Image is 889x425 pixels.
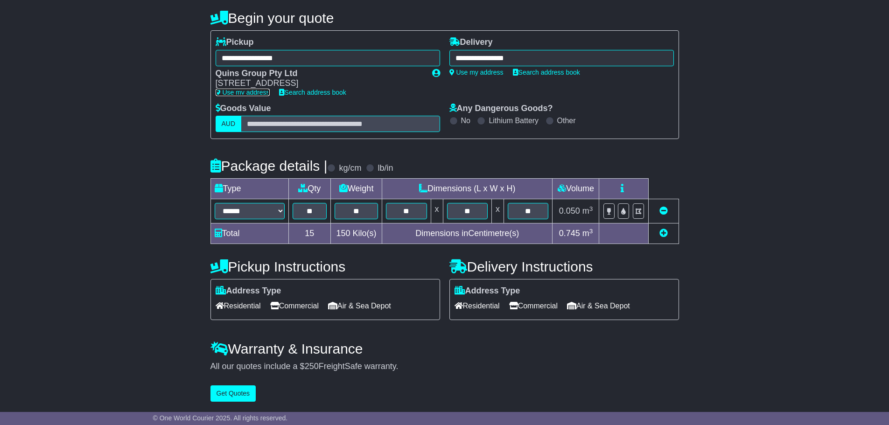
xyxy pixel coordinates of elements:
div: [STREET_ADDRESS] [216,78,423,89]
td: Total [210,223,288,244]
h4: Warranty & Insurance [210,341,679,356]
td: Dimensions in Centimetre(s) [382,223,553,244]
td: Type [210,179,288,199]
div: All our quotes include a $ FreightSafe warranty. [210,362,679,372]
label: lb/in [378,163,393,174]
h4: Package details | [210,158,328,174]
a: Remove this item [659,206,668,216]
sup: 3 [589,228,593,235]
label: Pickup [216,37,254,48]
span: m [582,229,593,238]
td: Volume [553,179,599,199]
span: 0.745 [559,229,580,238]
label: Address Type [455,286,520,296]
label: AUD [216,116,242,132]
button: Get Quotes [210,385,256,402]
label: No [461,116,470,125]
span: Air & Sea Depot [328,299,391,313]
span: m [582,206,593,216]
td: x [431,199,443,223]
label: Delivery [449,37,493,48]
h4: Delivery Instructions [449,259,679,274]
a: Use my address [216,89,270,96]
td: Dimensions (L x W x H) [382,179,553,199]
sup: 3 [589,205,593,212]
a: Add new item [659,229,668,238]
label: Other [557,116,576,125]
label: kg/cm [339,163,361,174]
span: Commercial [270,299,319,313]
span: 250 [305,362,319,371]
td: Qty [288,179,331,199]
label: Goods Value [216,104,271,114]
h4: Begin your quote [210,10,679,26]
td: Kilo(s) [331,223,382,244]
span: 0.050 [559,206,580,216]
a: Use my address [449,69,504,76]
td: x [491,199,504,223]
label: Any Dangerous Goods? [449,104,553,114]
div: Quins Group Pty Ltd [216,69,423,79]
td: 15 [288,223,331,244]
label: Address Type [216,286,281,296]
span: Commercial [509,299,558,313]
h4: Pickup Instructions [210,259,440,274]
span: Residential [216,299,261,313]
span: Air & Sea Depot [567,299,630,313]
td: Weight [331,179,382,199]
span: © One World Courier 2025. All rights reserved. [153,414,288,422]
label: Lithium Battery [489,116,539,125]
span: 150 [336,229,350,238]
span: Residential [455,299,500,313]
a: Search address book [513,69,580,76]
a: Search address book [279,89,346,96]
